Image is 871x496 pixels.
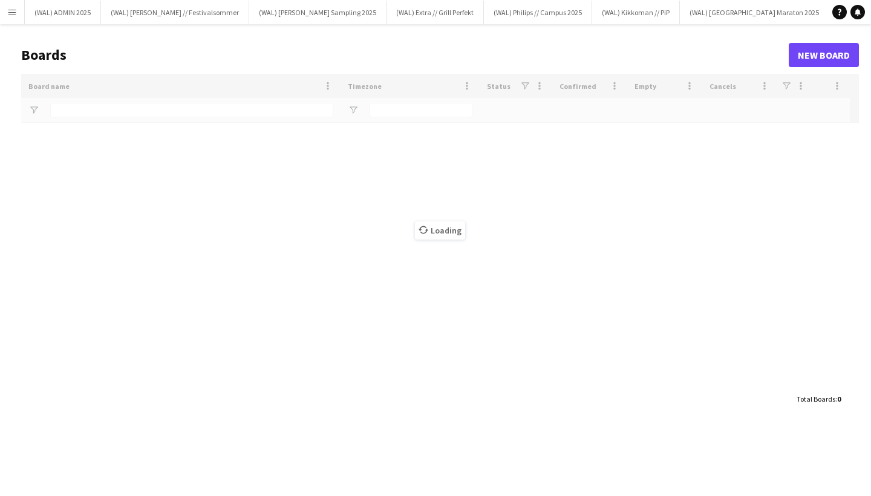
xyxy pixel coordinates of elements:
button: (WAL) Philips // Campus 2025 [484,1,592,24]
button: (WAL) [PERSON_NAME] Sampling 2025 [249,1,387,24]
button: (WAL) Extra // Grill Perfekt [387,1,484,24]
span: Total Boards [797,394,835,403]
button: (WAL) [GEOGRAPHIC_DATA] Maraton 2025 [680,1,829,24]
button: (WAL) [PERSON_NAME] // Festivalsommer [101,1,249,24]
h1: Boards [21,46,789,64]
button: (WAL) Kikkoman // PiP [592,1,680,24]
span: Loading [415,221,465,240]
div: : [797,387,841,411]
a: New Board [789,43,859,67]
button: (WAL) ADMIN 2025 [25,1,101,24]
span: 0 [837,394,841,403]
